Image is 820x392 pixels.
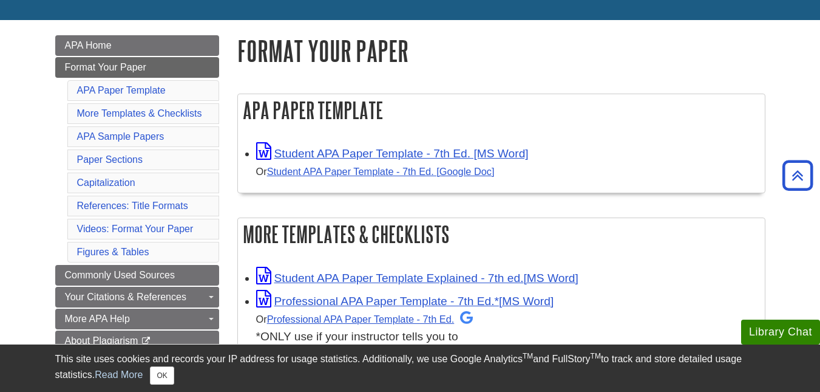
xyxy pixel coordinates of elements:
a: Link opens in new window [256,295,554,308]
a: APA Sample Papers [77,131,164,142]
a: Read More [95,370,143,380]
a: Link opens in new window [256,147,529,160]
div: *ONLY use if your instructor tells you to [256,310,759,346]
a: More Templates & Checklists [77,108,202,119]
span: Commonly Used Sources [65,270,175,280]
a: Format Your Paper [55,57,219,78]
a: APA Home [55,35,219,56]
h2: APA Paper Template [238,94,765,126]
i: This link opens in a new window [141,337,151,345]
a: Commonly Used Sources [55,265,219,286]
h1: Format Your Paper [237,35,765,66]
span: Format Your Paper [65,62,146,72]
span: More APA Help [65,314,130,324]
a: Paper Sections [77,154,143,165]
a: APA Paper Template [77,85,166,95]
button: Close [150,366,174,385]
div: Guide Page Menu [55,35,219,351]
a: Student APA Paper Template - 7th Ed. [Google Doc] [267,166,495,177]
sup: TM [591,352,601,360]
a: Videos: Format Your Paper [77,224,194,234]
span: Your Citations & References [65,292,186,302]
sup: TM [523,352,533,360]
a: References: Title Formats [77,201,188,211]
span: APA Home [65,40,112,50]
h2: More Templates & Checklists [238,218,765,250]
a: More APA Help [55,309,219,329]
a: Link opens in new window [256,272,578,284]
a: About Plagiarism [55,331,219,351]
button: Library Chat [741,320,820,345]
a: Back to Top [778,167,817,184]
a: Capitalization [77,177,135,188]
small: Or [256,314,473,325]
a: Professional APA Paper Template - 7th Ed. [267,314,473,325]
div: This site uses cookies and records your IP address for usage statistics. Additionally, we use Goo... [55,352,765,385]
a: Your Citations & References [55,287,219,308]
a: Figures & Tables [77,247,149,257]
span: About Plagiarism [65,335,138,346]
small: Or [256,166,495,177]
